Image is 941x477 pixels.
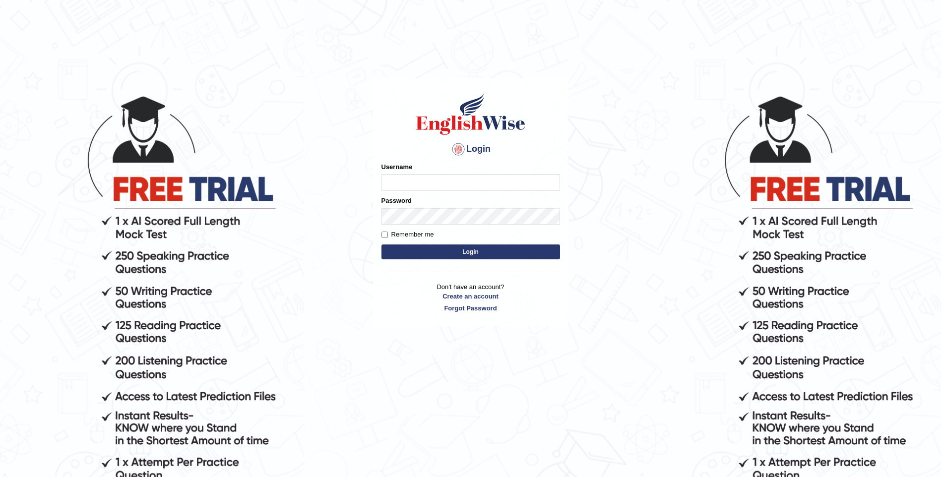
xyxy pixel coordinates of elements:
[381,282,560,313] p: Don't have an account?
[381,141,560,157] h4: Login
[381,303,560,313] a: Forgot Password
[381,162,413,172] label: Username
[381,244,560,259] button: Login
[381,196,412,205] label: Password
[414,92,527,136] img: Logo of English Wise sign in for intelligent practice with AI
[381,292,560,301] a: Create an account
[381,230,434,239] label: Remember me
[381,232,388,238] input: Remember me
